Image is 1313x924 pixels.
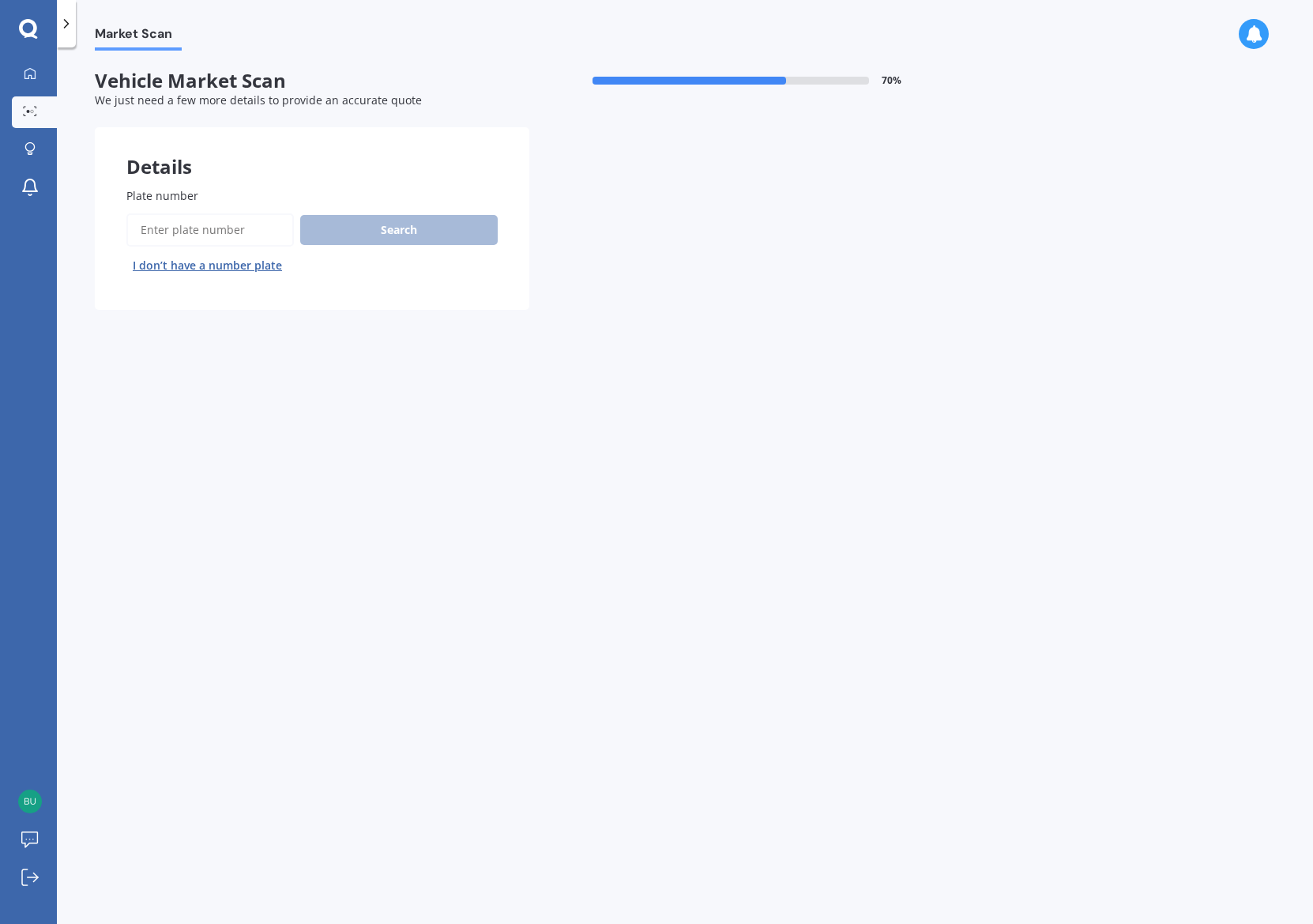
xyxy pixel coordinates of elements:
[882,75,901,86] span: 70 %
[95,70,529,92] span: Vehicle Market Scan
[18,790,42,813] img: 3a842ac519ec7a00a2f03c76a5b2bef0
[126,253,288,278] button: I don’t have a number plate
[126,188,198,203] span: Plate number
[95,127,529,175] div: Details
[95,92,422,107] span: We just need a few more details to provide an accurate quote
[95,26,182,47] span: Market Scan
[126,213,294,247] input: Enter plate number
